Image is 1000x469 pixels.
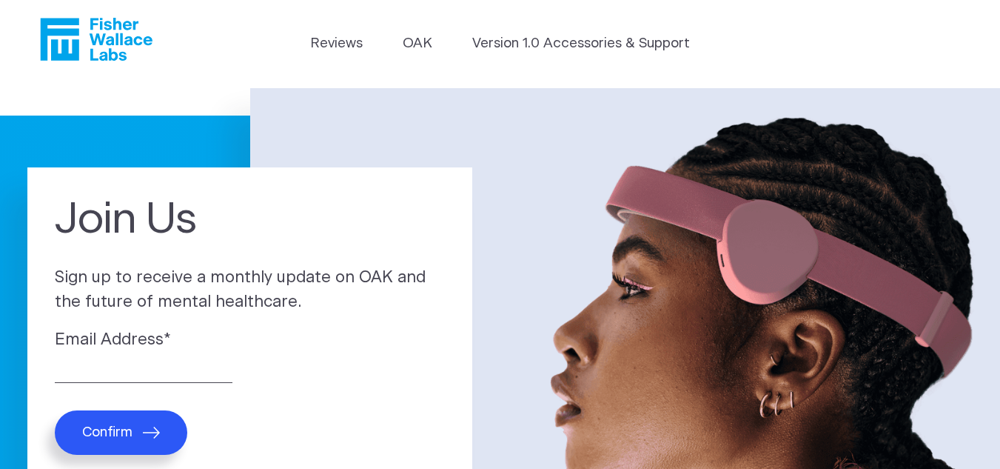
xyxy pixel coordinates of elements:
[55,410,187,455] button: Confirm
[55,328,445,353] label: Email Address
[55,195,445,245] h1: Join Us
[40,18,152,61] a: Fisher Wallace
[403,33,432,54] a: OAK
[82,424,132,441] span: Confirm
[310,33,363,54] a: Reviews
[472,33,690,54] a: Version 1.0 Accessories & Support
[55,266,445,314] p: Sign up to receive a monthly update on OAK and the future of mental healthcare.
